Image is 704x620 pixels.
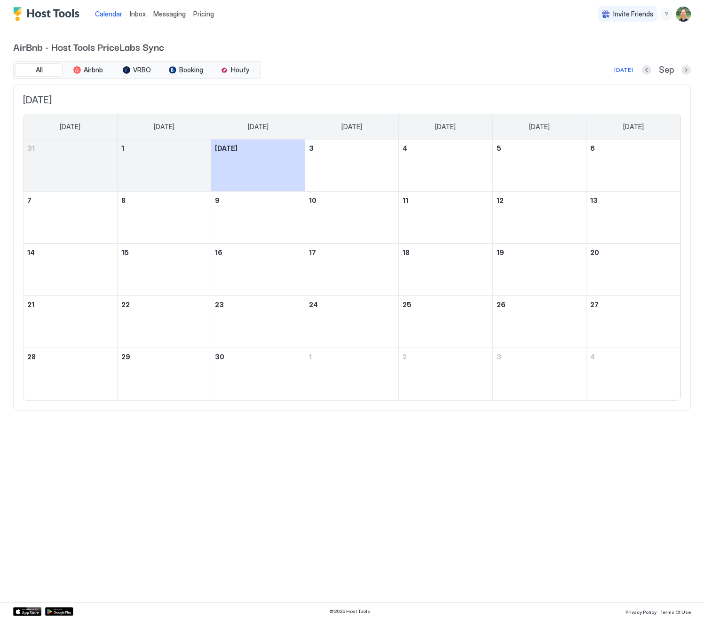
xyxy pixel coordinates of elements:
a: September 23, 2025 [211,296,304,313]
td: September 12, 2025 [492,192,586,244]
button: [DATE] [613,64,634,76]
a: September 14, 2025 [24,244,117,261]
span: [DATE] [60,123,80,131]
span: 30 [215,353,224,361]
button: Previous month [642,65,651,75]
a: October 2, 2025 [399,348,492,365]
button: VRBO [113,63,160,77]
a: September 6, 2025 [586,139,680,157]
td: August 31, 2025 [24,139,117,192]
td: September 15, 2025 [117,244,211,296]
span: 12 [497,196,504,204]
div: App Store [13,607,41,616]
span: 20 [590,248,599,256]
a: Sunday [50,114,90,139]
span: 22 [121,301,130,309]
span: All [36,66,43,74]
span: 8 [121,196,126,204]
a: Host Tools Logo [13,7,84,21]
td: September 25, 2025 [399,296,492,348]
span: Inbox [130,10,146,18]
span: 29 [121,353,130,361]
div: [DATE] [614,66,633,74]
span: 16 [215,248,222,256]
td: September 26, 2025 [492,296,586,348]
a: September 20, 2025 [586,244,680,261]
a: Monday [144,114,184,139]
span: [DATE] [435,123,456,131]
span: [DATE] [341,123,362,131]
td: September 6, 2025 [586,139,680,192]
span: 3 [497,353,501,361]
span: 24 [309,301,318,309]
span: 26 [497,301,506,309]
span: 28 [27,353,36,361]
span: Terms Of Use [660,609,691,615]
a: September 3, 2025 [305,139,398,157]
a: Friday [520,114,559,139]
a: September 1, 2025 [118,139,211,157]
a: Tuesday [238,114,278,139]
a: October 3, 2025 [493,348,586,365]
span: Booking [179,66,203,74]
button: All [16,63,63,77]
span: © 2025 Host Tools [329,608,370,614]
a: September 28, 2025 [24,348,117,365]
span: 21 [27,301,34,309]
span: Privacy Policy [625,609,657,615]
td: September 7, 2025 [24,192,117,244]
a: September 5, 2025 [493,139,586,157]
a: September 11, 2025 [399,192,492,209]
td: September 8, 2025 [117,192,211,244]
a: September 27, 2025 [586,296,680,313]
a: Saturday [614,114,653,139]
td: September 24, 2025 [305,296,398,348]
div: User profile [676,7,691,22]
span: Messaging [153,10,186,18]
a: September 9, 2025 [211,192,304,209]
span: 27 [590,301,599,309]
td: September 30, 2025 [211,348,305,400]
td: September 19, 2025 [492,244,586,296]
span: 9 [215,196,220,204]
span: 11 [403,196,408,204]
a: September 30, 2025 [211,348,304,365]
td: September 20, 2025 [586,244,680,296]
td: September 27, 2025 [586,296,680,348]
td: October 1, 2025 [305,348,398,400]
div: tab-group [13,61,261,79]
span: 14 [27,248,35,256]
a: August 31, 2025 [24,139,117,157]
a: September 8, 2025 [118,192,211,209]
span: [DATE] [248,123,269,131]
span: Houfy [231,66,249,74]
td: September 22, 2025 [117,296,211,348]
td: September 10, 2025 [305,192,398,244]
span: 25 [403,301,411,309]
span: [DATE] [23,94,681,106]
span: [DATE] [623,123,644,131]
a: September 26, 2025 [493,296,586,313]
span: VRBO [133,66,151,74]
a: Terms Of Use [660,606,691,616]
span: Calendar [95,10,122,18]
a: September 10, 2025 [305,192,398,209]
a: September 18, 2025 [399,244,492,261]
span: Invite Friends [613,10,653,18]
span: 13 [590,196,598,204]
td: September 14, 2025 [24,244,117,296]
button: Booking [162,63,209,77]
button: Houfy [211,63,258,77]
a: Inbox [130,9,146,19]
span: 3 [309,144,314,152]
a: September 22, 2025 [118,296,211,313]
a: September 7, 2025 [24,192,117,209]
td: September 21, 2025 [24,296,117,348]
div: menu [661,8,672,20]
a: September 15, 2025 [118,244,211,261]
td: September 13, 2025 [586,192,680,244]
a: September 25, 2025 [399,296,492,313]
a: September 2, 2025 [211,139,304,157]
span: 4 [590,353,595,361]
td: September 2, 2025 [211,139,305,192]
